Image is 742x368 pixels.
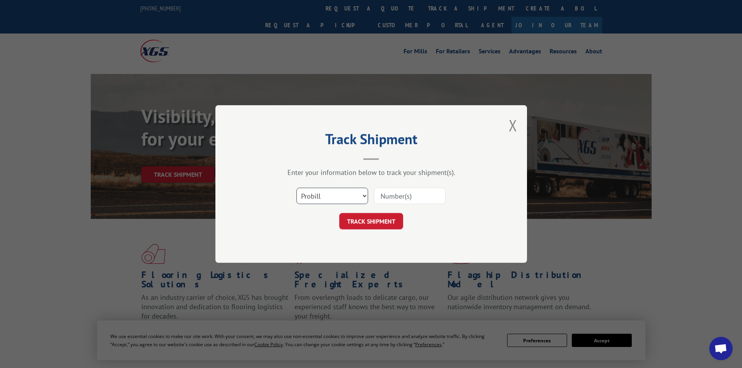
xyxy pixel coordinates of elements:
[339,213,403,229] button: TRACK SHIPMENT
[509,115,517,136] button: Close modal
[254,168,488,177] div: Enter your information below to track your shipment(s).
[709,337,733,360] div: Open chat
[254,134,488,148] h2: Track Shipment
[374,188,446,204] input: Number(s)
